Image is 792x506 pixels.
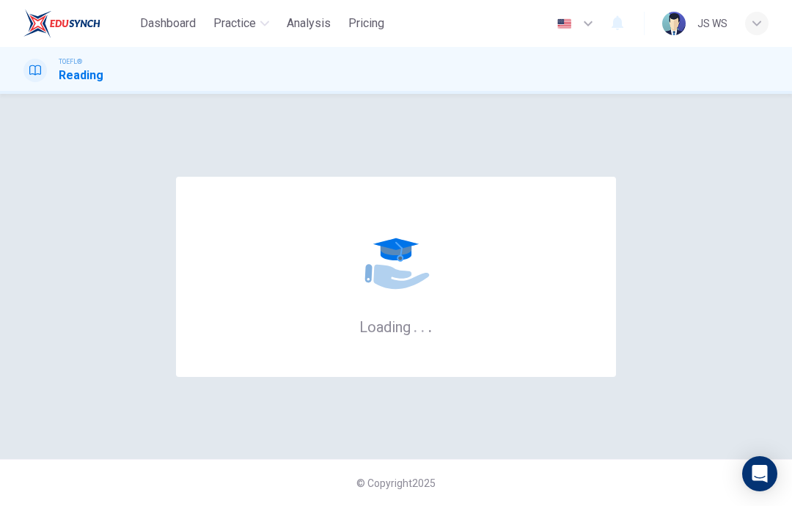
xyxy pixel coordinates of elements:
span: Pricing [348,15,384,32]
div: ๋JS WS [697,15,727,32]
span: Practice [213,15,256,32]
span: © Copyright 2025 [356,477,436,489]
h6: . [420,313,425,337]
h1: Reading [59,67,103,84]
button: Dashboard [134,10,202,37]
button: Analysis [281,10,337,37]
a: EduSynch logo [23,9,134,38]
button: Pricing [342,10,390,37]
img: en [555,18,573,29]
span: Dashboard [140,15,196,32]
div: Open Intercom Messenger [742,456,777,491]
button: Practice [208,10,275,37]
span: Analysis [287,15,331,32]
span: TOEFL® [59,56,82,67]
img: EduSynch logo [23,9,100,38]
h6: . [428,313,433,337]
h6: Loading [359,317,433,336]
img: Profile picture [662,12,686,35]
h6: . [413,313,418,337]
